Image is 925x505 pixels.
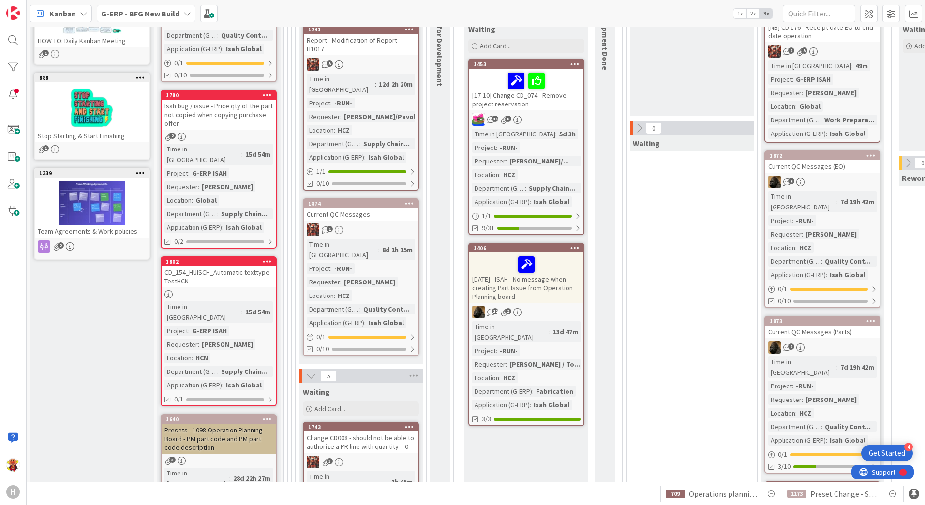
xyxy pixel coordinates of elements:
[765,317,880,338] div: 1873Current QC Messages (Parts)
[303,198,419,356] a: 1874Current QC MessagesJKTime in [GEOGRAPHIC_DATA]:8d 1h 15mProject:-RUN-Requester:[PERSON_NAME]L...
[316,178,329,189] span: 0/10
[224,222,264,233] div: Isah Global
[198,339,199,350] span: :
[164,181,198,192] div: Requester
[190,326,229,336] div: G-ERP ISAH
[219,30,269,41] div: Quality Cont...
[361,304,412,314] div: Quality Cont...
[164,144,241,165] div: Time in [GEOGRAPHIC_DATA]
[162,100,276,130] div: Isah bug / issue - Price qty of the part not copied when copying purchase offer
[904,443,913,451] div: 4
[6,458,20,472] img: LC
[768,45,781,58] img: JK
[327,60,333,67] span: 5
[802,394,803,405] span: :
[342,277,398,287] div: [PERSON_NAME]
[482,211,491,221] span: 1 / 1
[768,128,826,139] div: Application (G-ERP)
[507,359,582,370] div: [PERSON_NAME] / To...
[803,88,859,98] div: [PERSON_NAME]
[768,269,826,280] div: Application (G-ERP)
[174,58,183,68] span: 0 / 1
[480,42,511,50] span: Add Card...
[164,208,217,219] div: Department (G-ERP)
[826,435,827,446] span: :
[853,60,870,71] div: 49m
[169,457,176,463] span: 3
[788,178,794,184] span: 4
[327,458,333,464] span: 3
[765,448,880,460] div: 0/1
[304,431,418,453] div: Change CD008 - should not be able to authorize a PR line with quantity = 0
[164,222,222,233] div: Application (G-ERP)
[243,307,273,317] div: 15d 54m
[375,79,376,89] span: :
[376,79,415,89] div: 12d 2h 20m
[304,25,418,55] div: 1241Report - Modification of Report H1017
[334,125,335,135] span: :
[765,151,880,173] div: 1872Current QC Messages (EO)
[308,200,418,207] div: 1874
[164,30,217,41] div: Department (G-ERP)
[472,321,549,342] div: Time in [GEOGRAPHIC_DATA]
[304,165,418,178] div: 1/1
[378,244,380,255] span: :
[530,196,531,207] span: :
[307,317,364,328] div: Application (G-ERP)
[222,380,224,390] span: :
[768,101,795,112] div: Location
[826,128,827,139] span: :
[530,400,531,410] span: :
[827,128,868,139] div: Isah Global
[768,421,821,432] div: Department (G-ERP)
[364,152,366,163] span: :
[861,445,913,461] div: Open Get Started checklist, remaining modules: 4
[838,196,877,207] div: 7d 19h 42m
[192,195,193,206] span: :
[39,74,149,81] div: 888
[162,266,276,287] div: CD_154_HUISCH_Automatic texttype TestHCN
[783,5,855,22] input: Quick Filter...
[531,400,572,410] div: Isah Global
[768,242,795,253] div: Location
[496,345,497,356] span: :
[482,223,494,233] span: 9/31
[192,353,193,363] span: :
[472,372,499,383] div: Location
[359,304,361,314] span: :
[821,421,822,432] span: :
[821,115,822,125] span: :
[788,47,794,54] span: 2
[549,327,551,337] span: :
[768,356,836,378] div: Time in [GEOGRAPHIC_DATA]
[316,166,326,177] span: 1 / 1
[231,473,273,484] div: 28d 22h 27m
[472,129,555,139] div: Time in [GEOGRAPHIC_DATA]
[388,476,389,487] span: :
[332,263,355,274] div: -RUN-
[851,60,853,71] span: :
[768,256,821,267] div: Department (G-ERP)
[39,170,149,177] div: 1339
[506,359,507,370] span: :
[35,169,149,238] div: 1339Team Agreements & Work policies
[304,58,418,71] div: JK
[164,195,192,206] div: Location
[380,244,415,255] div: 8d 1h 15m
[304,423,418,453] div: 1743Change CD008 - should not be able to authorize a PR line with quantity = 0
[307,138,359,149] div: Department (G-ERP)
[304,199,418,208] div: 1874
[469,252,583,303] div: [DATE] - ISAH - No message when creating Part Issue from Operation Planning board
[307,111,340,122] div: Requester
[472,386,532,397] div: Department (G-ERP)
[507,156,571,166] div: [PERSON_NAME]/...
[199,181,255,192] div: [PERSON_NAME]
[334,290,335,301] span: :
[531,196,572,207] div: Isah Global
[361,138,412,149] div: Supply Chain...
[822,421,873,432] div: Quality Cont...
[795,242,797,253] span: :
[499,169,501,180] span: :
[162,415,276,424] div: 1640
[241,307,243,317] span: :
